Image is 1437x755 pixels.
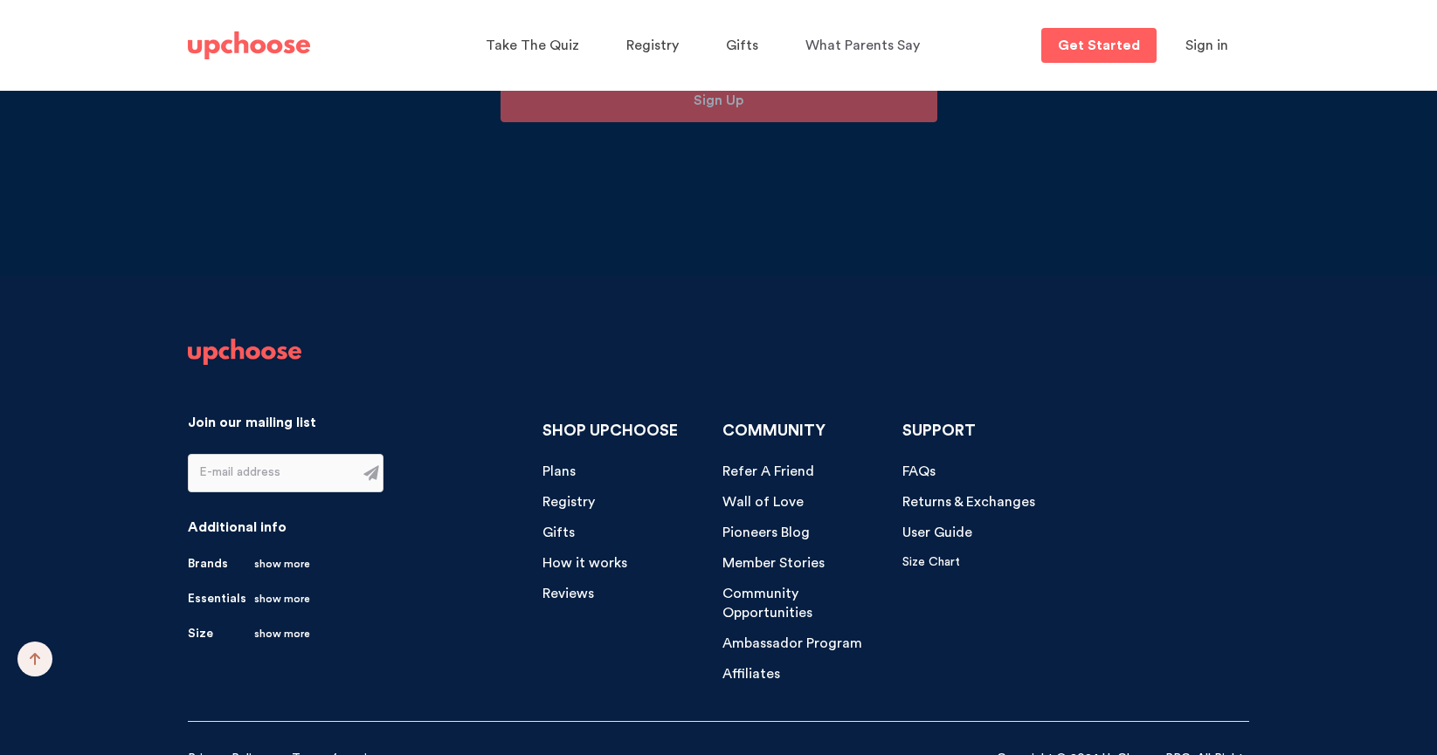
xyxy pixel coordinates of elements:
a: How it works [542,553,627,573]
a: Essentials [188,590,310,607]
a: UpChoose [188,339,301,374]
span: Reviews [542,587,594,601]
span: Join our mailing list [188,415,316,429]
button: Sign Up [501,80,937,122]
span: Additional info [188,520,287,534]
span: Sign in [1185,38,1228,52]
a: Pioneers Blog [722,523,810,543]
span: show more [254,625,310,642]
span: Affiliates [722,667,780,681]
a: Get Started [1041,28,1157,63]
a: Registry [542,492,595,512]
a: Plans [542,462,576,482]
a: UpChoose [188,28,310,64]
a: Registry [626,29,684,63]
span: How it works [542,556,627,570]
span: Plans [542,464,576,478]
p: Sign Up [694,89,743,113]
span: Refer A Friend [722,464,814,478]
span: What Parents Say [805,38,920,52]
span: Size Chart [902,556,960,568]
span: SUPPORT [902,422,976,438]
span: Wall of Love [722,495,804,509]
span: Pioneers Blog [722,525,810,539]
a: What Parents Say [805,29,925,63]
img: UpChoose [188,31,310,59]
a: Take The Quiz [486,29,584,63]
span: Take The Quiz [486,38,579,52]
a: Gifts [542,523,575,543]
span: show more [254,590,310,607]
span: Gifts [542,525,575,539]
span: Returns & Exchanges [902,495,1035,509]
span: Gifts [726,38,758,52]
span: Ambassador Program [722,636,862,650]
span: Community Opportunities [722,587,812,621]
p: Get Started [1058,38,1140,52]
a: FAQs [902,462,936,482]
a: Gifts [726,29,763,63]
span: COMMUNITY [722,422,826,438]
span: User Guide [902,525,972,539]
img: UpChoose [188,339,301,365]
button: Sign in [1164,28,1250,63]
a: Size Chart [902,553,960,571]
a: Wall of Love [722,492,804,512]
a: Ambassador Program [722,634,862,654]
a: Affiliates [722,664,780,684]
a: Size [188,625,310,642]
span: Member Stories [722,556,825,570]
a: User Guide [902,523,972,543]
a: Reviews [542,584,594,604]
span: FAQs [902,464,936,478]
a: Refer A Friend [722,462,814,482]
span: SHOP UPCHOOSE [542,422,678,438]
a: Community Opportunities [722,584,889,624]
a: Returns & Exchanges [902,492,1035,512]
span: show more [254,555,310,573]
a: Member Stories [722,553,825,573]
a: Brands [188,555,310,573]
input: E-mail address [189,455,353,491]
span: Registry [542,495,595,509]
span: Registry [626,38,679,52]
